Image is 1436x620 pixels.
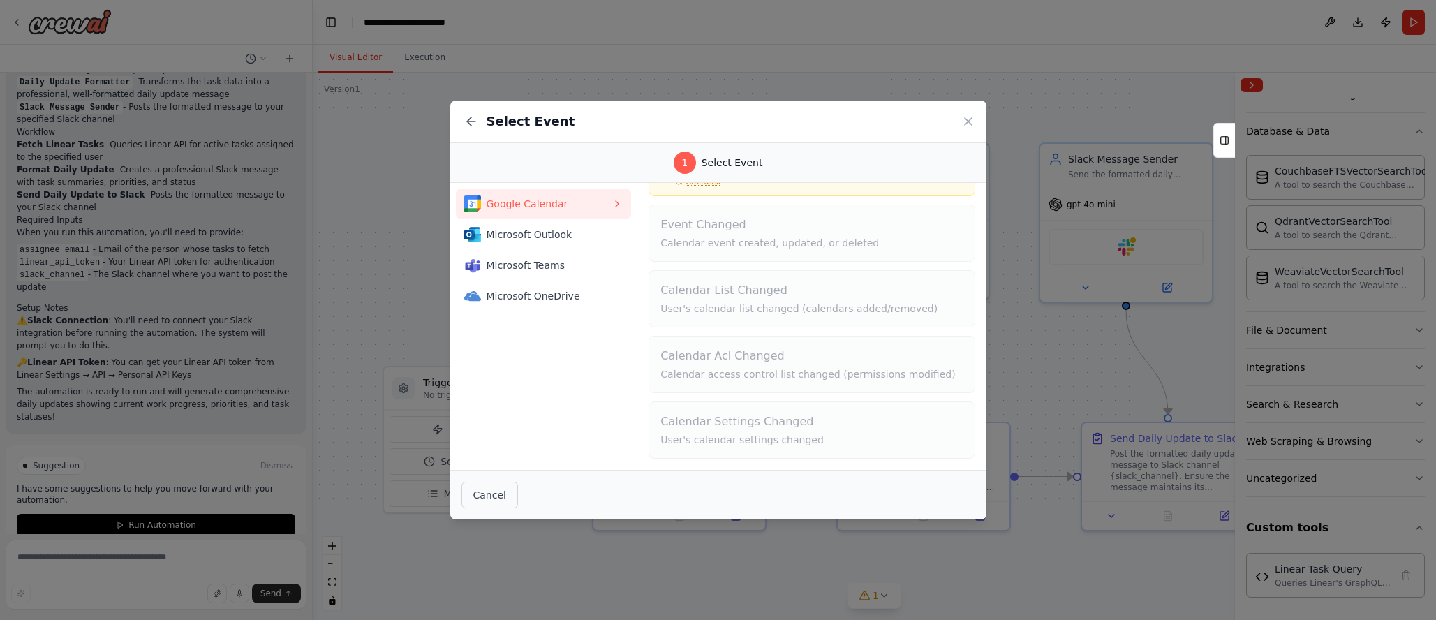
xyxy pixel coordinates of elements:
span: Microsoft Outlook [487,228,612,242]
p: Calendar access control list changed (permissions modified) [660,367,963,381]
h4: Event Changed [660,216,963,233]
img: Google Calendar [464,195,481,212]
p: Calendar event created, updated, or deleted [660,236,963,250]
p: User's calendar settings changed [660,433,963,447]
span: Microsoft OneDrive [487,289,612,303]
img: Microsoft Teams [464,257,481,274]
button: Calendar List ChangedUser's calendar list changed (calendars added/removed) [649,270,975,327]
img: Microsoft Outlook [464,226,481,243]
h4: Calendar List Changed [660,282,963,299]
h4: Calendar Acl Changed [660,348,963,364]
button: Cancel [461,482,518,508]
p: User's calendar list changed (calendars added/removed) [660,302,963,316]
span: Select Event [702,156,763,170]
button: Microsoft TeamsMicrosoft Teams [456,250,632,281]
button: Calendar Settings ChangedUser's calendar settings changed [649,401,975,459]
button: Microsoft OutlookMicrosoft Outlook [456,219,632,250]
h4: Calendar Settings Changed [660,413,963,430]
button: Event ChangedCalendar event created, updated, or deleted [649,205,975,262]
button: Calendar Acl ChangedCalendar access control list changed (permissions modified) [649,336,975,393]
h2: Select Event [487,112,575,131]
button: Microsoft OneDriveMicrosoft OneDrive [456,281,632,311]
div: 1 [674,152,696,174]
span: Google Calendar [487,197,612,211]
button: Google CalendarGoogle Calendar [456,189,632,219]
img: Microsoft OneDrive [464,288,481,304]
span: Microsoft Teams [487,258,612,272]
